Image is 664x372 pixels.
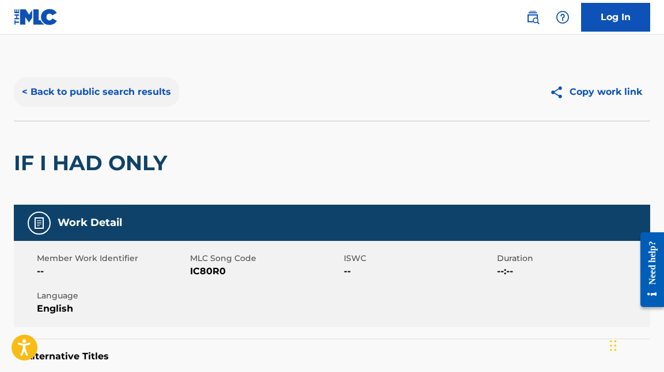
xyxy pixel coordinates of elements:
button: Copy work link [541,78,650,106]
span: --:-- [497,264,647,278]
h5: Work Detail [58,216,122,229]
img: MLC Logo [14,9,58,25]
a: Public Search [521,6,544,29]
img: Work Detail [32,216,46,230]
span: IC80R0 [190,264,340,278]
a: Log In [581,3,650,32]
span: ISWC [344,252,494,264]
img: help [556,10,570,24]
span: -- [344,264,494,278]
div: Help [551,6,574,29]
button: < Back to public search results [14,78,179,106]
span: Duration [497,252,647,264]
iframe: Chat Widget [606,317,664,372]
h2: IF I HAD ONLY [14,150,173,176]
span: English [37,302,187,316]
img: Copy work link [549,85,570,99]
div: Drag [610,328,617,363]
span: Member Work Identifier [37,252,187,264]
iframe: Resource Center [632,223,664,316]
h5: Alternative Titles [25,351,639,362]
img: search [526,10,540,24]
span: MLC Song Code [190,252,340,264]
span: -- [37,264,187,278]
span: Language [37,290,187,302]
